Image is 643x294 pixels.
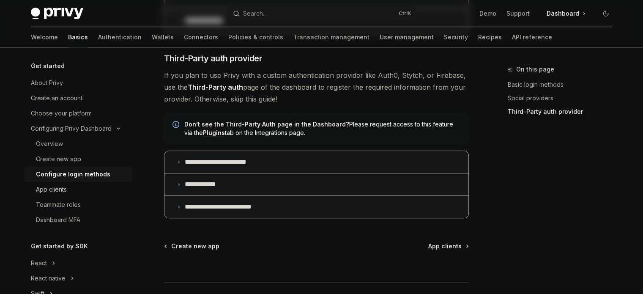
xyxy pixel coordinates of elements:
a: Demo [479,9,496,18]
span: On this page [516,64,554,74]
button: Toggle Configuring Privy Dashboard section [24,121,132,136]
div: Configuring Privy Dashboard [31,124,112,134]
a: Welcome [31,27,58,47]
button: Toggle React native section [24,271,132,286]
a: Create new app [24,151,132,167]
span: Please request access to this feature via the tab on the Integrations page. [184,120,460,137]
a: Transaction management [293,27,369,47]
svg: Info [172,121,181,129]
div: App clients [36,184,67,195]
a: Wallets [152,27,174,47]
span: If you plan to use Privy with a custom authentication provider like Auth0, Stytch, or Firebase, u... [164,69,469,105]
a: Dashboard MFA [24,212,132,228]
div: Create an account [31,93,82,103]
div: About Privy [31,78,63,88]
a: Policies & controls [228,27,283,47]
span: Create new app [171,242,219,250]
button: Open search [227,6,416,21]
div: Search... [243,8,267,19]
button: Toggle dark mode [599,7,613,20]
span: Dashboard [547,9,579,18]
a: Recipes [478,27,502,47]
a: Overview [24,136,132,151]
div: Create new app [36,154,81,164]
div: Teammate roles [36,200,81,210]
a: API reference [512,27,552,47]
a: App clients [428,242,468,250]
a: App clients [24,182,132,197]
a: Plugins [203,129,225,137]
a: Social providers [508,91,619,105]
a: Basics [68,27,88,47]
a: About Privy [24,75,132,91]
div: Choose your platform [31,108,92,118]
div: React [31,258,47,268]
a: User management [380,27,434,47]
h5: Get started by SDK [31,241,88,251]
a: Authentication [98,27,142,47]
a: Basic login methods [508,78,619,91]
div: Configure login methods [36,169,110,179]
div: React native [31,273,66,283]
img: dark logo [31,8,83,19]
span: Third-Party auth provider [164,52,263,64]
a: Third-Party auth provider [508,105,619,118]
button: Toggle React section [24,256,132,271]
a: Configure login methods [24,167,132,182]
div: Overview [36,139,63,149]
strong: Third-Party auth [188,83,243,91]
span: App clients [428,242,462,250]
a: Create new app [165,242,219,250]
h5: Get started [31,61,65,71]
a: Choose your platform [24,106,132,121]
div: Dashboard MFA [36,215,80,225]
a: Security [444,27,468,47]
span: Ctrl K [399,10,411,17]
strong: Don’t see the Third-Party Auth page in the Dashboard? [184,121,349,128]
a: Create an account [24,91,132,106]
a: Support [506,9,530,18]
a: Teammate roles [24,197,132,212]
a: Connectors [184,27,218,47]
a: Dashboard [540,7,592,20]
